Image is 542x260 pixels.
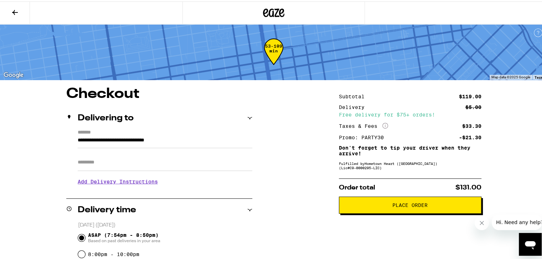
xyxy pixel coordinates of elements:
iframe: Button to launch messaging window [519,232,542,254]
iframe: Message from company [492,213,542,229]
h2: Delivery time [78,204,136,213]
iframe: Close message [475,214,489,229]
button: Place Order [339,195,481,212]
h3: Add Delivery Instructions [78,172,252,188]
p: We'll contact you at [PHONE_NUMBER] when we arrive [78,188,252,194]
div: 53-109 min [264,42,283,69]
div: Promo: PARTY30 [339,134,389,139]
label: 8:00pm - 10:00pm [88,250,139,256]
span: $131.00 [455,183,481,189]
div: Subtotal [339,93,370,98]
span: Order total [339,183,375,189]
h1: Checkout [66,85,252,100]
div: $33.30 [462,122,481,127]
h2: Delivering to [78,113,134,121]
p: [DATE] ([DATE]) [78,220,252,227]
a: Open this area in Google Maps (opens a new window) [2,69,25,78]
div: Free delivery for $75+ orders! [339,111,481,116]
div: Taxes & Fees [339,121,388,128]
span: ASAP (7:54pm - 8:50pm) [88,231,160,242]
div: Delivery [339,103,370,108]
span: Based on past deliveries in your area [88,236,160,242]
div: $119.00 [459,93,481,98]
img: Google [2,69,25,78]
div: -$21.30 [459,134,481,139]
p: Don't forget to tip your driver when they arrive! [339,144,481,155]
span: Map data ©2025 Google [491,74,530,78]
div: Fulfilled by Hometown Heart ([GEOGRAPHIC_DATA]) (Lic# C9-0000295-LIC ) [339,160,481,168]
div: $5.00 [465,103,481,108]
span: Hi. Need any help? [4,5,51,11]
span: Place Order [392,201,428,206]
